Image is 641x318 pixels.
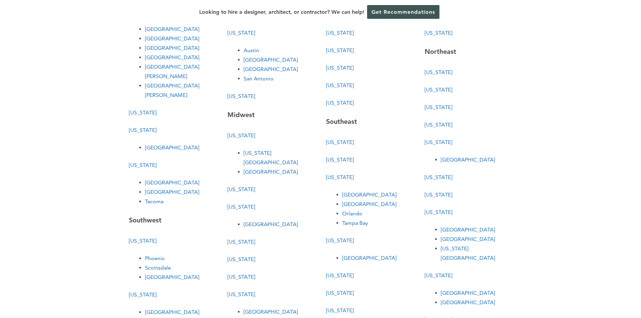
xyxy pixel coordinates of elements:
[326,174,354,180] a: [US_STATE]
[129,162,156,168] a: [US_STATE]
[145,274,199,280] a: [GEOGRAPHIC_DATA]
[326,237,354,244] a: [US_STATE]
[367,5,439,19] a: Get Recommendations
[244,57,298,63] a: [GEOGRAPHIC_DATA]
[441,299,495,306] a: [GEOGRAPHIC_DATA]
[227,30,255,36] a: [US_STATE]
[425,47,456,56] strong: Northeast
[227,93,255,99] a: [US_STATE]
[326,290,354,296] a: [US_STATE]
[441,290,495,296] a: [GEOGRAPHIC_DATA]
[441,156,495,163] a: [GEOGRAPHIC_DATA]
[441,245,495,261] a: [US_STATE][GEOGRAPHIC_DATA]
[342,210,362,217] a: Orlando
[342,191,396,198] a: [GEOGRAPHIC_DATA]
[244,221,298,227] a: [GEOGRAPHIC_DATA]
[145,35,199,42] a: [GEOGRAPHIC_DATA]
[145,198,164,205] a: Tacoma
[425,272,452,279] a: [US_STATE]
[145,64,199,79] a: [GEOGRAPHIC_DATA][PERSON_NAME]
[425,69,452,75] a: [US_STATE]
[244,150,298,166] a: [US_STATE][GEOGRAPHIC_DATA]
[326,156,354,163] a: [US_STATE]
[129,291,156,298] a: [US_STATE]
[326,30,354,36] a: [US_STATE]
[326,100,354,106] a: [US_STATE]
[145,255,165,261] a: Phoenix
[227,204,255,210] a: [US_STATE]
[326,117,357,126] strong: Southeast
[129,127,156,133] a: [US_STATE]
[227,239,255,245] a: [US_STATE]
[145,189,199,195] a: [GEOGRAPHIC_DATA]
[145,45,199,51] a: [GEOGRAPHIC_DATA]
[244,66,298,72] a: [GEOGRAPHIC_DATA]
[244,309,298,315] a: [GEOGRAPHIC_DATA]
[145,309,199,315] a: [GEOGRAPHIC_DATA]
[227,291,255,297] a: [US_STATE]
[145,82,199,98] a: [GEOGRAPHIC_DATA][PERSON_NAME]
[129,238,156,244] a: [US_STATE]
[425,191,452,198] a: [US_STATE]
[145,26,199,32] a: [GEOGRAPHIC_DATA]
[227,186,255,192] a: [US_STATE]
[342,201,396,207] a: [GEOGRAPHIC_DATA]
[425,174,452,180] a: [US_STATE]
[425,30,452,36] a: [US_STATE]
[326,82,354,89] a: [US_STATE]
[425,86,452,93] a: [US_STATE]
[227,111,255,119] strong: Midwest
[129,216,162,224] strong: Southwest
[326,272,354,279] a: [US_STATE]
[425,209,452,215] a: [US_STATE]
[425,121,452,128] a: [US_STATE]
[441,226,495,233] a: [GEOGRAPHIC_DATA]
[145,144,199,151] a: [GEOGRAPHIC_DATA]
[342,220,368,226] a: Tampa Bay
[425,139,452,145] a: [US_STATE]
[326,65,354,71] a: [US_STATE]
[227,132,255,139] a: [US_STATE]
[129,109,156,116] a: [US_STATE]
[227,256,255,262] a: [US_STATE]
[326,47,354,54] a: [US_STATE]
[342,255,396,261] a: [GEOGRAPHIC_DATA]
[326,307,354,314] a: [US_STATE]
[227,274,255,280] a: [US_STATE]
[145,179,199,186] a: [GEOGRAPHIC_DATA]
[326,139,354,145] a: [US_STATE]
[425,104,452,110] a: [US_STATE]
[145,54,199,61] a: [GEOGRAPHIC_DATA]
[244,75,274,82] a: San Antonio
[244,47,259,54] a: Austin
[441,236,495,242] a: [GEOGRAPHIC_DATA]
[145,264,171,271] a: Scottsdale
[244,169,298,175] a: [GEOGRAPHIC_DATA]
